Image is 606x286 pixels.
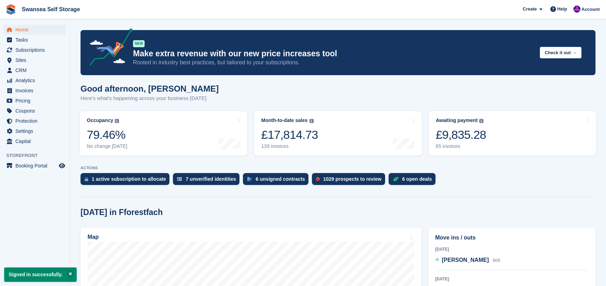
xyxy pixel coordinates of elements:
[177,177,182,181] img: verify_identity-adf6edd0f0f0b5bbfe63781bf79b02c33cf7c696d77639b501bdc392416b5a36.svg
[254,111,422,156] a: Month-to-date sales £17,814.73 139 invoices
[493,258,500,263] span: B09
[4,267,77,282] p: Signed in successfully.
[436,128,486,142] div: £9,835.28
[15,161,57,171] span: Booking Portal
[15,116,57,126] span: Protection
[15,136,57,146] span: Capital
[92,176,166,182] div: 1 active subscription to allocate
[4,116,66,126] a: menu
[15,86,57,95] span: Invoices
[4,96,66,106] a: menu
[81,166,595,170] p: ACTIONS
[435,276,589,282] div: [DATE]
[256,176,305,182] div: 6 unsigned contracts
[186,176,236,182] div: 7 unverified identities
[58,162,66,170] a: Preview store
[261,128,318,142] div: £17,814.73
[81,208,163,217] h2: [DATE] in Fforestfach
[4,106,66,116] a: menu
[133,59,534,66] p: Rooted in industry best practices, but tailored to your subscriptions.
[115,119,119,123] img: icon-info-grey-7440780725fd019a000dd9b08b2336e03edf1995a4989e88bcd33f0948082b44.svg
[15,55,57,65] span: Sites
[436,143,486,149] div: 65 invoices
[81,173,173,188] a: 1 active subscription to allocate
[4,136,66,146] a: menu
[523,6,537,13] span: Create
[435,246,589,252] div: [DATE]
[436,117,478,123] div: Awaiting payment
[402,176,432,182] div: 6 open deals
[15,126,57,136] span: Settings
[429,111,596,156] a: Awaiting payment £9,835.28 65 invoices
[85,177,88,181] img: active_subscription_to_allocate_icon-d502201f5373d7db506a760aba3b589e785aa758c864c3986d89f69b8ff3...
[15,96,57,106] span: Pricing
[88,234,99,240] h2: Map
[581,6,600,13] span: Account
[80,111,247,156] a: Occupancy 79.46% No change [DATE]
[15,106,57,116] span: Coupons
[81,94,219,102] p: Here's what's happening across your business [DATE]
[6,152,70,159] span: Storefront
[435,256,500,265] a: [PERSON_NAME] B09
[15,76,57,85] span: Analytics
[15,45,57,55] span: Subscriptions
[15,65,57,75] span: CRM
[4,35,66,45] a: menu
[6,4,16,15] img: stora-icon-8386f47178a22dfd0bd8f6a31ec36ba5ce8667c1dd55bd0f319d3a0aa187defe.svg
[4,55,66,65] a: menu
[4,126,66,136] a: menu
[84,28,133,68] img: price-adjustments-announcement-icon-8257ccfd72463d97f412b2fc003d46551f7dbcb40ab6d574587a9cd5c0d94...
[243,173,312,188] a: 6 unsigned contracts
[133,40,145,47] div: NEW
[87,128,127,142] div: 79.46%
[323,176,382,182] div: 1029 prospects to review
[87,117,113,123] div: Occupancy
[81,84,219,93] h1: Good afternoon, [PERSON_NAME]
[316,177,320,181] img: prospect-51fa495bee0391a8d652442698ab0144808aea92771e9ea1ae160a38d050c398.svg
[247,177,252,181] img: contract_signature_icon-13c848040528278c33f63329250d36e43548de30e8caae1d1a13099fd9432cc5.svg
[393,177,399,181] img: deal-1b604bf984904fb50ccaf53a9ad4b4a5d6e5aea283cecdc64d6e3604feb123c2.svg
[442,257,489,263] span: [PERSON_NAME]
[312,173,389,188] a: 1029 prospects to review
[479,119,483,123] img: icon-info-grey-7440780725fd019a000dd9b08b2336e03edf1995a4989e88bcd33f0948082b44.svg
[4,76,66,85] a: menu
[173,173,243,188] a: 7 unverified identities
[4,45,66,55] a: menu
[133,49,534,59] p: Make extra revenue with our new price increases tool
[4,86,66,95] a: menu
[261,117,307,123] div: Month-to-date sales
[309,119,314,123] img: icon-info-grey-7440780725fd019a000dd9b08b2336e03edf1995a4989e88bcd33f0948082b44.svg
[15,35,57,45] span: Tasks
[4,161,66,171] a: menu
[19,3,83,15] a: Swansea Self Storage
[4,65,66,75] a: menu
[87,143,127,149] div: No change [DATE]
[540,47,581,58] button: Check it out →
[573,6,580,13] img: Donna Davies
[389,173,439,188] a: 6 open deals
[435,234,589,242] h2: Move ins / outs
[261,143,318,149] div: 139 invoices
[4,25,66,35] a: menu
[15,25,57,35] span: Home
[557,6,567,13] span: Help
